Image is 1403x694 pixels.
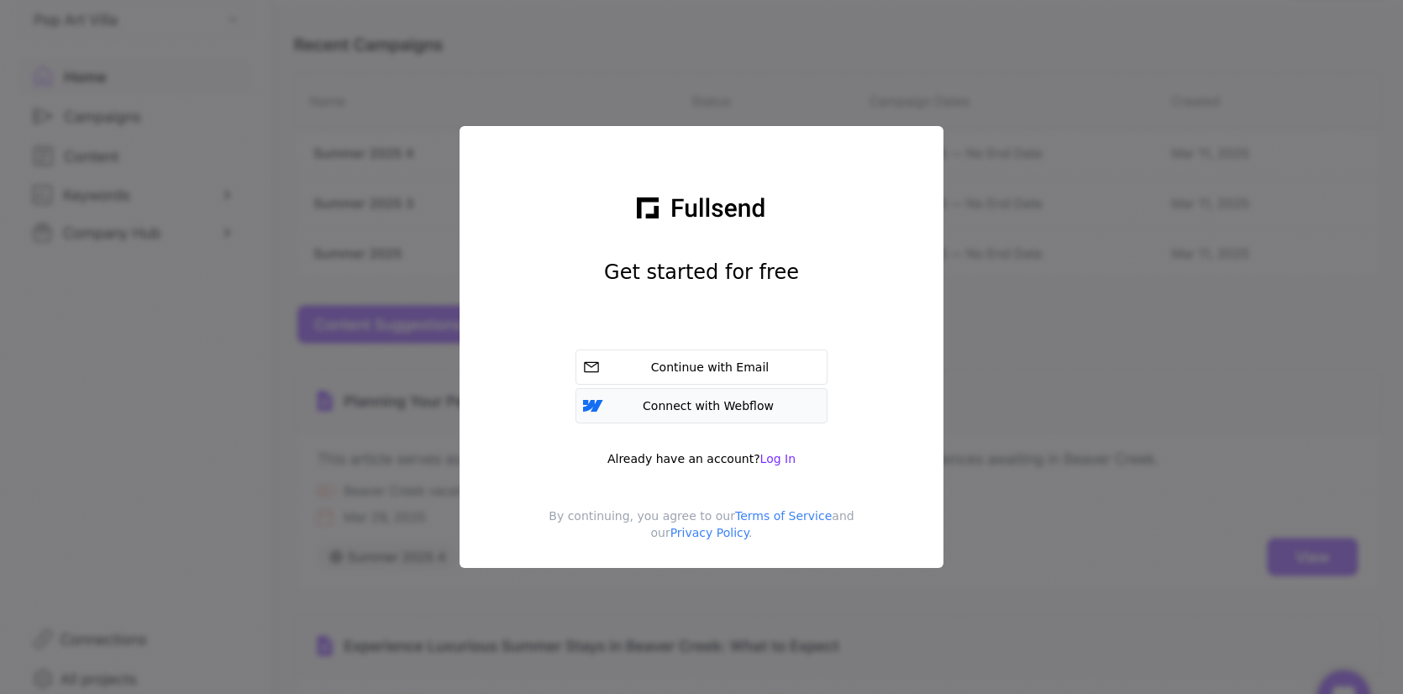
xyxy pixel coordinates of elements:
[575,388,828,423] a: Webflow iconConnect with Webflow
[583,400,603,413] img: Webflow icon
[607,450,796,467] div: Already have an account?
[607,359,820,376] div: Continue with Email
[567,311,836,348] iframe: Sign in with Google Button
[575,350,828,385] button: Continue with Email
[575,388,828,423] button: Connect with Webflow
[603,397,820,414] div: Connect with Webflow
[735,509,832,523] a: Terms of Service
[760,452,796,465] span: Log In
[670,526,749,539] a: Privacy Policy
[473,507,930,555] div: By continuing, you agree to our and our .
[604,259,799,286] h1: Get started for free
